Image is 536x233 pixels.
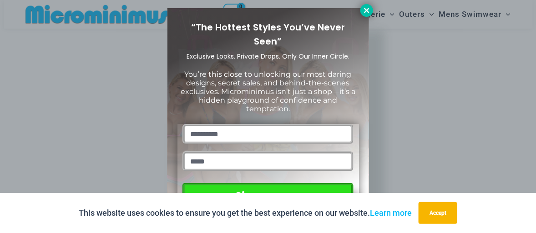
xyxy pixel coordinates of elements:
a: Learn more [370,208,412,218]
button: Close [360,4,373,17]
button: Accept [419,202,457,224]
span: You’re this close to unlocking our most daring designs, secret sales, and behind-the-scenes exclu... [181,70,355,114]
button: Sign up now [182,183,353,209]
p: This website uses cookies to ensure you get the best experience on our website. [79,206,412,220]
span: Exclusive Looks. Private Drops. Only Our Inner Circle. [187,52,349,61]
span: “The Hottest Styles You’ve Never Seen” [191,21,345,48]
